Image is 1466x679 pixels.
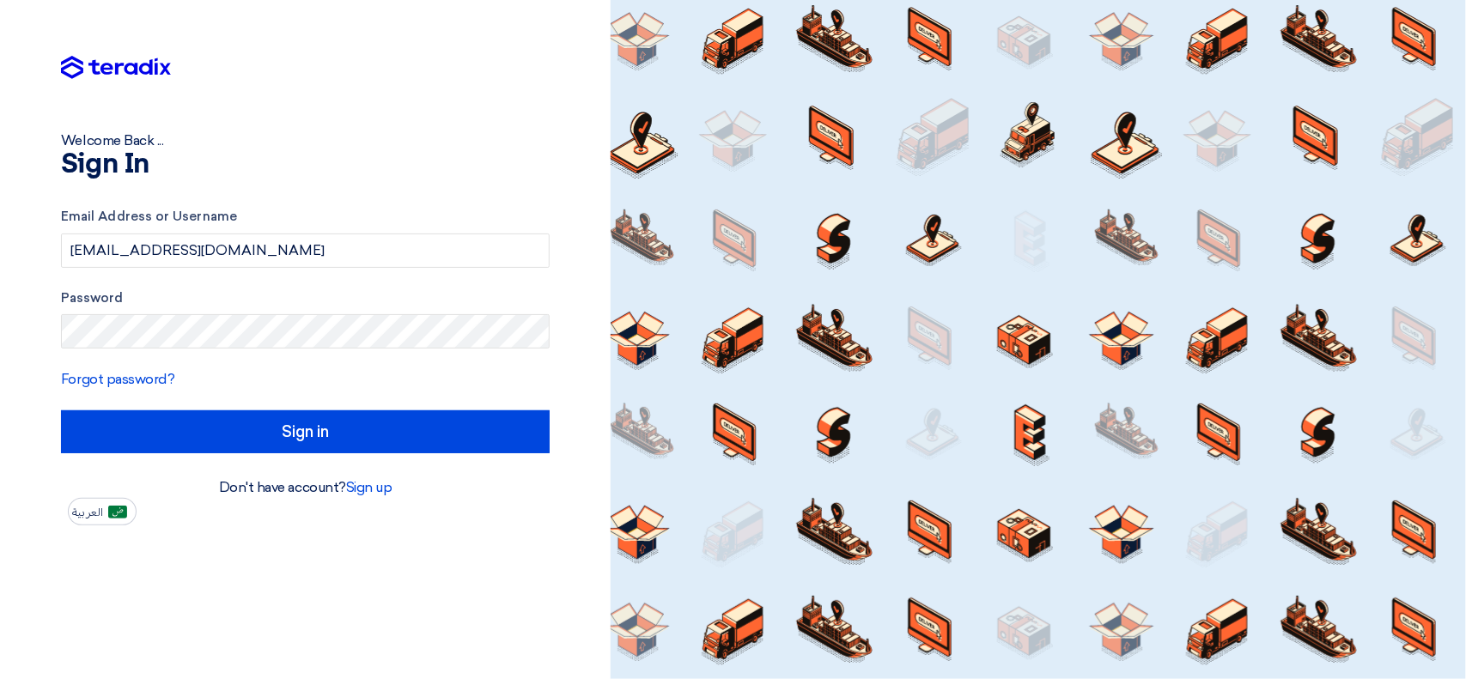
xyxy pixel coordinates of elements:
[61,288,550,308] label: Password
[68,498,137,525] button: العربية
[61,130,550,151] div: Welcome Back ...
[61,410,550,453] input: Sign in
[61,56,171,80] img: Teradix logo
[72,506,103,518] span: العربية
[61,233,550,268] input: Enter your business email or username
[61,477,550,498] div: Don't have account?
[61,151,550,179] h1: Sign In
[346,479,392,495] a: Sign up
[61,371,174,387] a: Forgot password?
[108,506,127,518] img: ar-AR.png
[61,207,550,227] label: Email Address or Username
